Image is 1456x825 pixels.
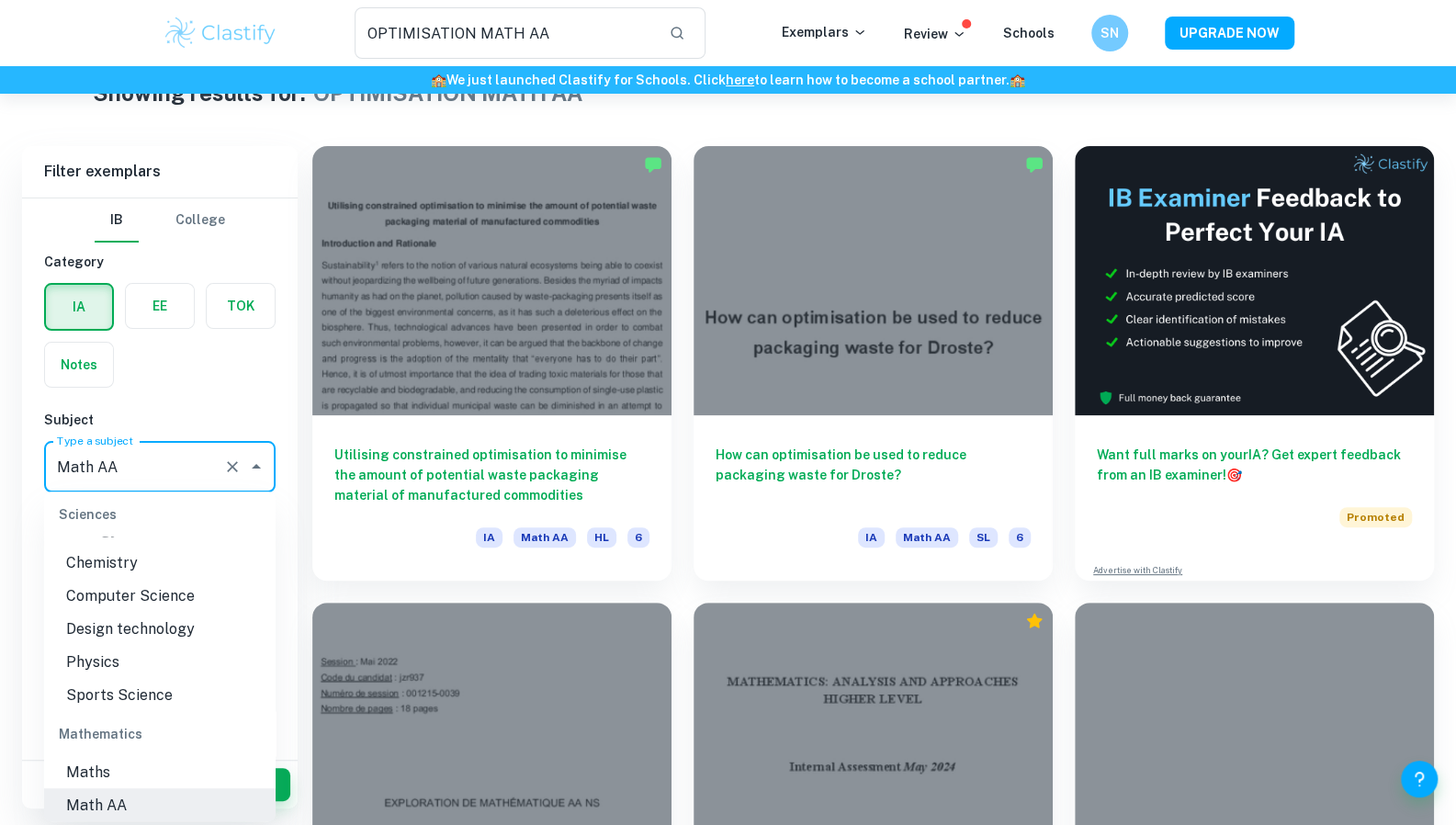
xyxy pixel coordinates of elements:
[126,284,194,328] button: EE
[1009,527,1031,548] span: 6
[514,527,576,548] span: Math AA
[355,7,655,59] input: Search for any exemplars...
[782,22,867,42] p: Exemplars
[243,454,269,480] button: Close
[44,252,276,272] h6: Category
[1091,15,1128,51] button: SN
[220,454,245,480] button: Clear
[627,527,649,548] span: 6
[163,15,279,51] img: Clastify logo
[1165,17,1294,50] button: UPGRADE NOW
[1401,761,1438,797] button: Help and Feedback
[1339,507,1412,527] span: Promoted
[969,527,998,548] span: SL
[44,645,276,678] li: Physics
[44,711,276,755] div: Mathematics
[1097,445,1412,485] h6: Want full marks on your IA ? Get expert feedback from an IB examiner!
[904,24,966,44] p: Review
[44,755,276,788] li: Maths
[22,146,298,198] h6: Filter exemplars
[726,73,754,87] a: here
[44,410,276,430] h6: Subject
[1003,26,1055,40] a: Schools
[44,612,276,645] li: Design technology
[1075,146,1434,581] a: Want full marks on yourIA? Get expert feedback from an IB examiner!PromotedAdvertise with Clastify
[4,70,1452,90] h6: We just launched Clastify for Schools. Click to learn how to become a school partner.
[896,527,958,548] span: Math AA
[57,433,133,448] label: Type a subject
[312,146,672,581] a: Utilising constrained optimisation to minimise the amount of potential waste packaging material o...
[1025,612,1044,630] div: Premium
[44,546,276,579] li: Chemistry
[45,343,113,387] button: Notes
[44,678,276,711] li: Sports Science
[44,492,276,536] div: Sciences
[1075,146,1434,415] img: Thumbnail
[334,445,649,505] h6: Utilising constrained optimisation to minimise the amount of potential waste packaging material o...
[1010,73,1025,87] span: 🏫
[694,146,1053,581] a: How can optimisation be used to reduce packaging waste for Droste?IAMath AASL6
[44,788,276,821] li: Math AA
[1025,155,1044,174] img: Marked
[476,527,502,548] span: IA
[175,198,225,243] button: College
[46,285,112,329] button: IA
[1093,564,1182,577] a: Advertise with Clastify
[858,527,885,548] span: IA
[716,445,1031,505] h6: How can optimisation be used to reduce packaging waste for Droste?
[587,527,616,548] span: HL
[207,284,275,328] button: TOK
[95,198,225,243] div: Filter type choice
[644,155,662,174] img: Marked
[1226,468,1242,482] span: 🎯
[1099,23,1120,43] h6: SN
[95,198,139,243] button: IB
[431,73,446,87] span: 🏫
[44,579,276,612] li: Computer Science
